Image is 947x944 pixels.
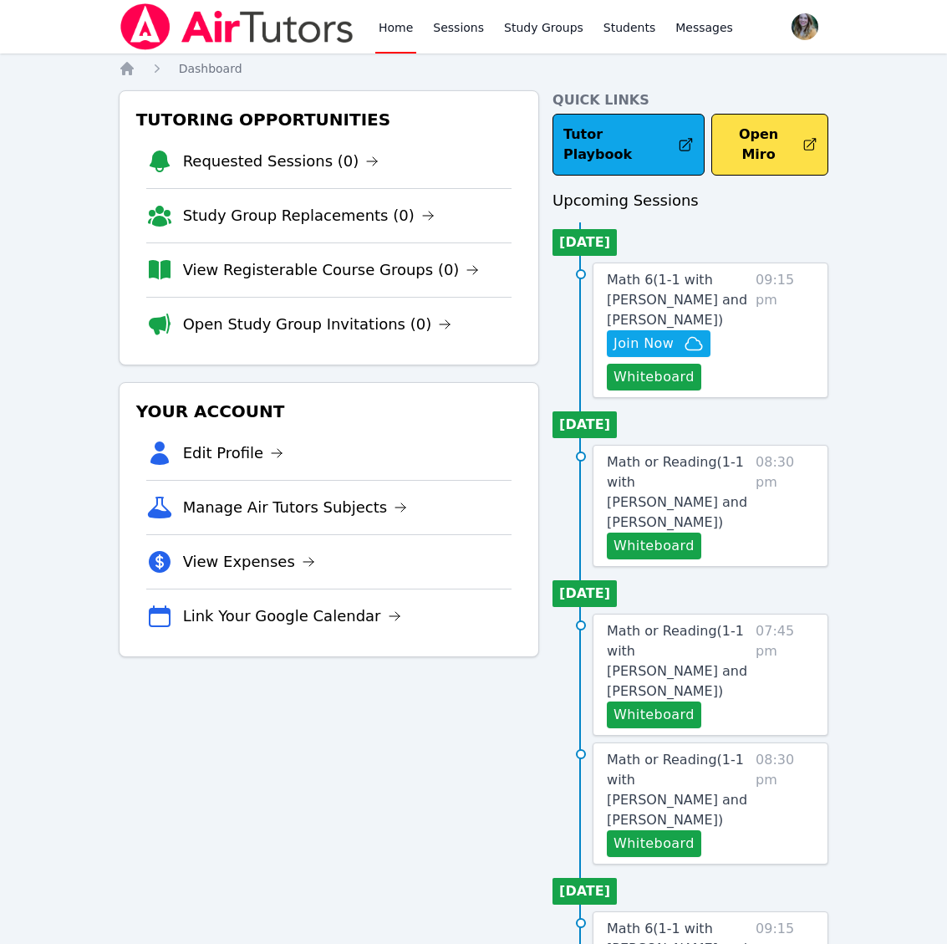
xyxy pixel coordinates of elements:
[607,454,747,530] span: Math or Reading ( 1-1 with [PERSON_NAME] and [PERSON_NAME] )
[133,396,525,426] h3: Your Account
[552,189,828,212] h3: Upcoming Sessions
[183,258,480,282] a: View Registerable Course Groups (0)
[607,750,749,830] a: Math or Reading(1-1 with [PERSON_NAME] and [PERSON_NAME])
[552,90,828,110] h4: Quick Links
[607,621,749,702] a: Math or Reading(1-1 with [PERSON_NAME] and [PERSON_NAME])
[607,452,749,533] a: Math or Reading(1-1 with [PERSON_NAME] and [PERSON_NAME])
[756,750,814,857] span: 08:30 pm
[552,580,617,607] li: [DATE]
[179,62,242,75] span: Dashboard
[607,623,747,699] span: Math or Reading ( 1-1 with [PERSON_NAME] and [PERSON_NAME] )
[607,270,749,330] a: Math 6(1-1 with [PERSON_NAME] and [PERSON_NAME])
[183,605,401,628] a: Link Your Google Calendar
[183,313,452,336] a: Open Study Group Invitations (0)
[119,3,355,50] img: Air Tutors
[756,452,814,559] span: 08:30 pm
[183,550,315,574] a: View Expenses
[607,702,701,728] button: Whiteboard
[119,60,829,77] nav: Breadcrumb
[614,334,674,354] span: Join Now
[183,496,408,519] a: Manage Air Tutors Subjects
[607,533,701,559] button: Whiteboard
[607,272,747,328] span: Math 6 ( 1-1 with [PERSON_NAME] and [PERSON_NAME] )
[675,19,733,36] span: Messages
[756,621,814,728] span: 07:45 pm
[133,105,525,135] h3: Tutoring Opportunities
[183,441,284,465] a: Edit Profile
[552,878,617,905] li: [DATE]
[183,150,379,173] a: Requested Sessions (0)
[552,229,617,256] li: [DATE]
[179,60,242,77] a: Dashboard
[183,204,435,227] a: Study Group Replacements (0)
[552,411,617,438] li: [DATE]
[711,114,829,176] button: Open Miro
[607,752,747,828] span: Math or Reading ( 1-1 with [PERSON_NAME] and [PERSON_NAME] )
[607,330,710,357] button: Join Now
[552,114,705,176] a: Tutor Playbook
[607,830,701,857] button: Whiteboard
[607,364,701,390] button: Whiteboard
[756,270,814,390] span: 09:15 pm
